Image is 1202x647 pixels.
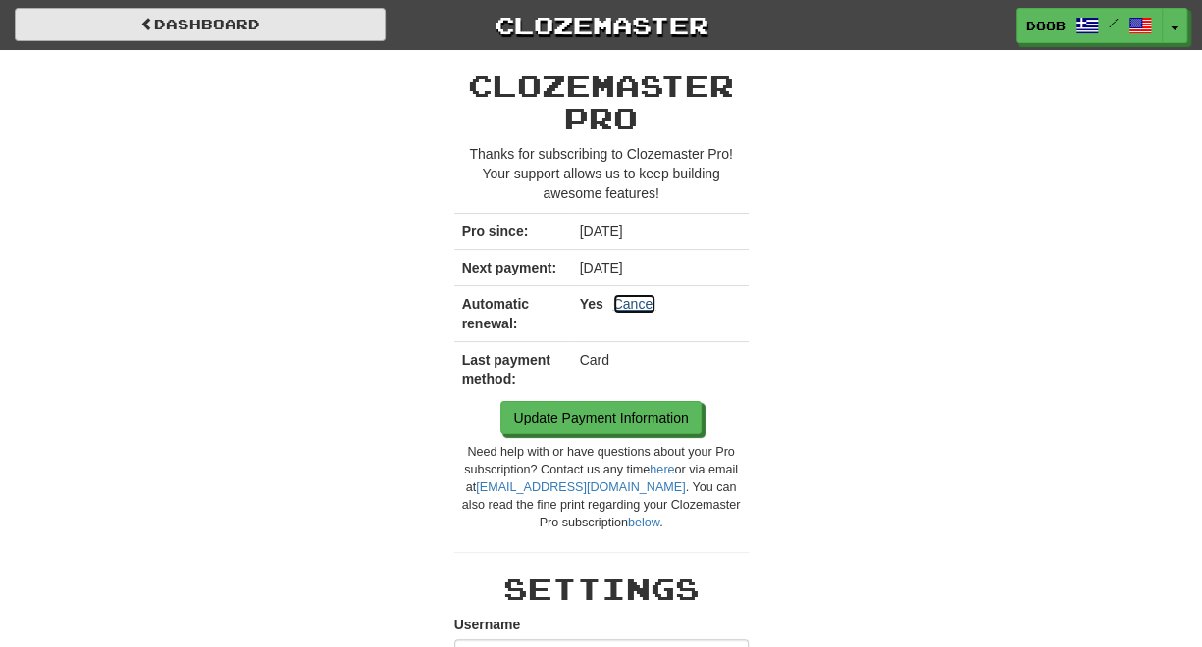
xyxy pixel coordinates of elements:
strong: Next payment: [462,260,556,275]
a: below [628,516,659,529]
div: Need help with or have questions about your Pro subscription? Contact us any time or via email at... [454,444,749,532]
a: Dashboard [15,8,386,41]
strong: Automatic renewal: [462,296,529,331]
td: Card [572,342,749,398]
p: Thanks for subscribing to Clozemaster Pro! Your support allows us to keep building awesome features! [454,144,749,203]
a: Update Payment Information [500,401,701,434]
a: Doob / [1016,8,1163,43]
strong: Pro since: [462,224,529,239]
a: [EMAIL_ADDRESS][DOMAIN_NAME] [476,480,685,494]
strong: Yes [580,296,603,312]
td: [DATE] [572,214,749,250]
span: / [1109,16,1119,29]
a: here [650,463,674,476]
a: Cancel [613,294,656,314]
a: Clozemaster [415,8,786,42]
label: Username [454,615,521,634]
h2: Clozemaster Pro [454,70,749,134]
td: [DATE] [572,250,749,286]
span: Doob [1026,17,1066,34]
strong: Last payment method: [462,352,550,387]
h2: Settings [454,572,749,605]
